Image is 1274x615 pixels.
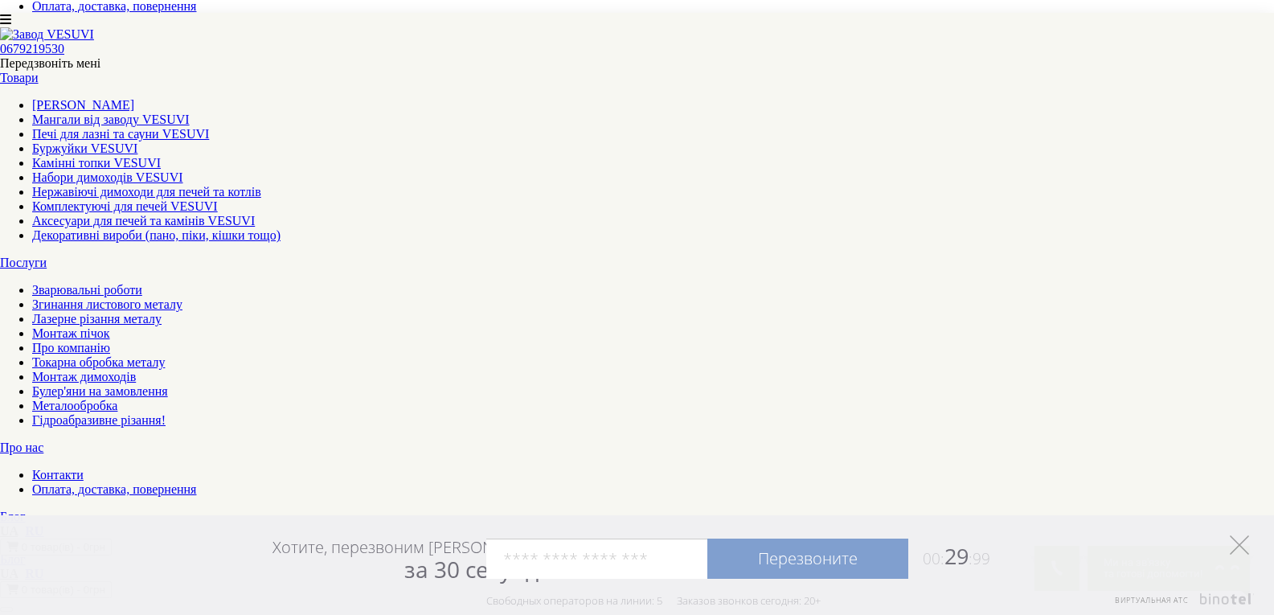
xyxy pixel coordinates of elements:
[32,170,183,184] a: Набори димоходів VESUVI
[32,214,255,228] a: Аксесуари для печей та камінів VESUVI
[32,98,134,112] a: [PERSON_NAME]
[32,370,136,383] a: Монтаж димоходів
[1115,595,1189,605] span: Виртуальная АТС
[32,399,117,412] a: Металообробка
[32,283,142,297] a: Зварювальні роботи
[32,297,182,311] a: Згинання листового металу
[32,326,110,340] a: Монтаж пічок
[272,537,548,582] div: Хотите, перезвоним [PERSON_NAME]
[969,548,990,569] span: :99
[32,468,84,482] a: Контакти
[32,384,168,398] a: Булер'яни на замовлення
[908,541,990,571] span: 29
[923,548,944,569] span: 00:
[32,156,161,170] a: Камінні топки VESUVI
[32,141,137,155] a: Буржуйки VESUVI
[32,228,281,242] a: Декоративні вироби (пано, піки, кішки тощо)
[32,185,261,199] a: Нержавіючі димоходи для печей та котлів
[1105,593,1254,615] a: Виртуальная АТС
[32,482,196,496] a: Оплата, доставка, повернення
[32,113,190,126] a: Мангали від заводу VESUVI
[707,539,908,579] a: Перезвоните
[486,594,821,607] div: Свободных операторов на линии: 5 Заказов звонков сегодня: 20+
[32,127,209,141] a: Печі для лазні та сауни VESUVI
[32,312,162,326] a: Лазерне різання металу
[32,355,165,369] a: Токарна обробка металу
[32,199,218,213] a: Комплектуючі для печей VESUVI
[32,341,110,355] a: Про компанію
[404,554,548,584] span: за 30 секунд?
[32,413,166,427] a: Гідроабразивне різання!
